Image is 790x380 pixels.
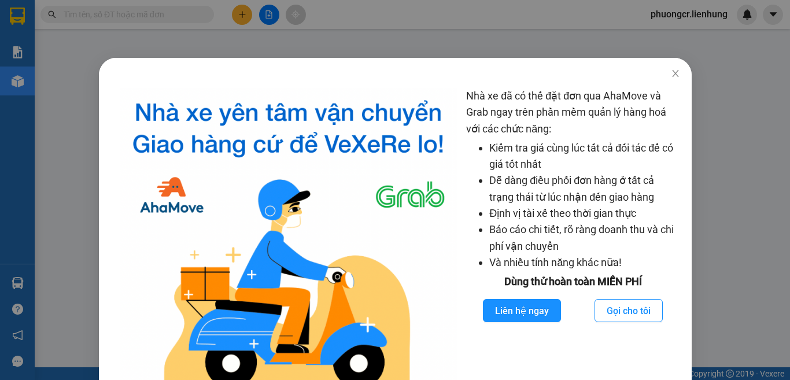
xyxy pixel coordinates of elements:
[489,205,680,222] li: Định vị tài xế theo thời gian thực
[495,304,549,318] span: Liên hệ ngay
[489,254,680,271] li: Và nhiều tính năng khác nữa!
[607,304,651,318] span: Gọi cho tôi
[659,58,691,90] button: Close
[466,274,680,290] div: Dùng thử hoàn toàn MIỄN PHÍ
[483,299,561,322] button: Liên hệ ngay
[670,69,680,78] span: close
[489,140,680,173] li: Kiểm tra giá cùng lúc tất cả đối tác để có giá tốt nhất
[489,172,680,205] li: Dễ dàng điều phối đơn hàng ở tất cả trạng thái từ lúc nhận đến giao hàng
[489,222,680,254] li: Báo cáo chi tiết, rõ ràng doanh thu và chi phí vận chuyển
[595,299,663,322] button: Gọi cho tôi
